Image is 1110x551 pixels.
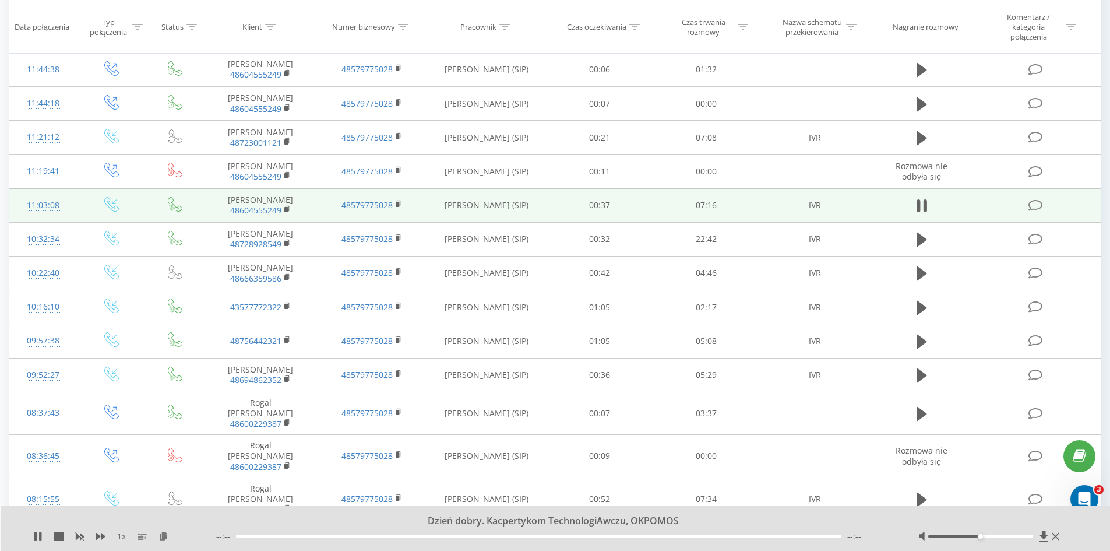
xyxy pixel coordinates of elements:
td: [PERSON_NAME] (SIP) [427,155,547,188]
a: 48728928549 [230,238,281,250]
td: 01:05 [547,290,653,324]
td: IVR [759,290,870,324]
div: Typ połączenia [87,17,129,37]
td: 00:32 [547,222,653,256]
td: 04:46 [653,256,760,290]
a: 48579775028 [341,493,393,504]
span: Rozmowa nie odbyła się [896,160,947,182]
td: [PERSON_NAME] (SIP) [427,52,547,86]
span: --:-- [847,531,861,542]
a: 48756442321 [230,335,281,346]
div: Czas trwania rozmowy [672,17,735,37]
td: IVR [759,478,870,521]
td: IVR [759,222,870,256]
td: [PERSON_NAME] [205,222,316,256]
td: 02:17 [653,290,760,324]
td: 07:08 [653,121,760,155]
a: 48694862352 [230,374,281,385]
td: IVR [759,324,870,358]
td: [PERSON_NAME] [205,121,316,155]
div: Accessibility label [978,534,983,539]
td: 22:42 [653,222,760,256]
div: 08:37:43 [21,402,66,424]
a: 48604555249 [230,171,281,182]
a: 48579775028 [341,64,393,75]
td: IVR [759,256,870,290]
div: 10:32:34 [21,228,66,251]
td: 00:52 [547,478,653,521]
a: 48579775028 [341,132,393,143]
div: 11:19:41 [21,160,66,183]
a: 43577772322 [230,301,281,313]
div: 09:57:38 [21,329,66,352]
div: Komentarz / kategoria połączenia [995,12,1063,42]
div: 10:22:40 [21,262,66,285]
td: [PERSON_NAME] (SIP) [427,392,547,435]
div: 08:15:55 [21,488,66,511]
a: 48579775028 [341,199,393,210]
a: 48579775028 [341,233,393,244]
a: 48600229387 [230,504,281,515]
td: Rogal [PERSON_NAME] [205,478,316,521]
td: Rogal [PERSON_NAME] [205,392,316,435]
td: 00:37 [547,188,653,222]
td: IVR [759,121,870,155]
td: [PERSON_NAME] (SIP) [427,188,547,222]
td: [PERSON_NAME] [205,188,316,222]
td: 00:00 [653,435,760,478]
a: 48579775028 [341,267,393,278]
div: Pracownik [460,22,496,32]
div: 10:16:10 [21,296,66,318]
a: 48604555249 [230,103,281,114]
td: [PERSON_NAME] [205,256,316,290]
td: [PERSON_NAME] [205,358,316,392]
div: Dzień dobry. Kacpertykom TechnologiAwczu, OKPOMOS [136,515,960,528]
td: [PERSON_NAME] (SIP) [427,478,547,521]
a: 48600229387 [230,418,281,429]
span: 3 [1094,485,1104,494]
td: 00:00 [653,87,760,121]
td: [PERSON_NAME] [205,52,316,86]
td: [PERSON_NAME] (SIP) [427,121,547,155]
iframe: Intercom live chat [1070,485,1098,513]
td: 07:34 [653,478,760,521]
td: 00:36 [547,358,653,392]
td: [PERSON_NAME] (SIP) [427,87,547,121]
td: 07:16 [653,188,760,222]
td: [PERSON_NAME] (SIP) [427,256,547,290]
div: Data połączenia [15,22,69,32]
a: 48579775028 [341,408,393,419]
a: 48604555249 [230,205,281,216]
span: Rozmowa nie odbyła się [896,445,947,466]
td: [PERSON_NAME] (SIP) [427,324,547,358]
div: 11:21:12 [21,126,66,149]
a: 48579775028 [341,166,393,177]
td: 03:37 [653,392,760,435]
div: Nagranie rozmowy [893,22,959,32]
td: [PERSON_NAME] (SIP) [427,222,547,256]
td: [PERSON_NAME] [205,155,316,188]
td: [PERSON_NAME] [205,87,316,121]
a: 48579775028 [341,450,393,461]
span: --:-- [216,531,236,542]
td: [PERSON_NAME] (SIP) [427,358,547,392]
div: 11:44:38 [21,58,66,81]
a: 48666359586 [230,273,281,284]
td: 00:42 [547,256,653,290]
div: 11:03:08 [21,194,66,217]
td: 05:08 [653,324,760,358]
div: Czas oczekiwania [567,22,626,32]
a: 48579775028 [341,369,393,380]
td: [PERSON_NAME] (SIP) [427,435,547,478]
div: Numer biznesowy [332,22,395,32]
div: Nazwa schematu przekierowania [781,17,843,37]
a: 48600229387 [230,461,281,472]
td: 00:00 [653,155,760,188]
td: 00:07 [547,87,653,121]
a: 48579775028 [341,335,393,346]
div: Status [161,22,184,32]
a: 48579775028 [341,301,393,313]
a: 48723001121 [230,137,281,148]
div: Klient [242,22,262,32]
td: [PERSON_NAME] (SIP) [427,290,547,324]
